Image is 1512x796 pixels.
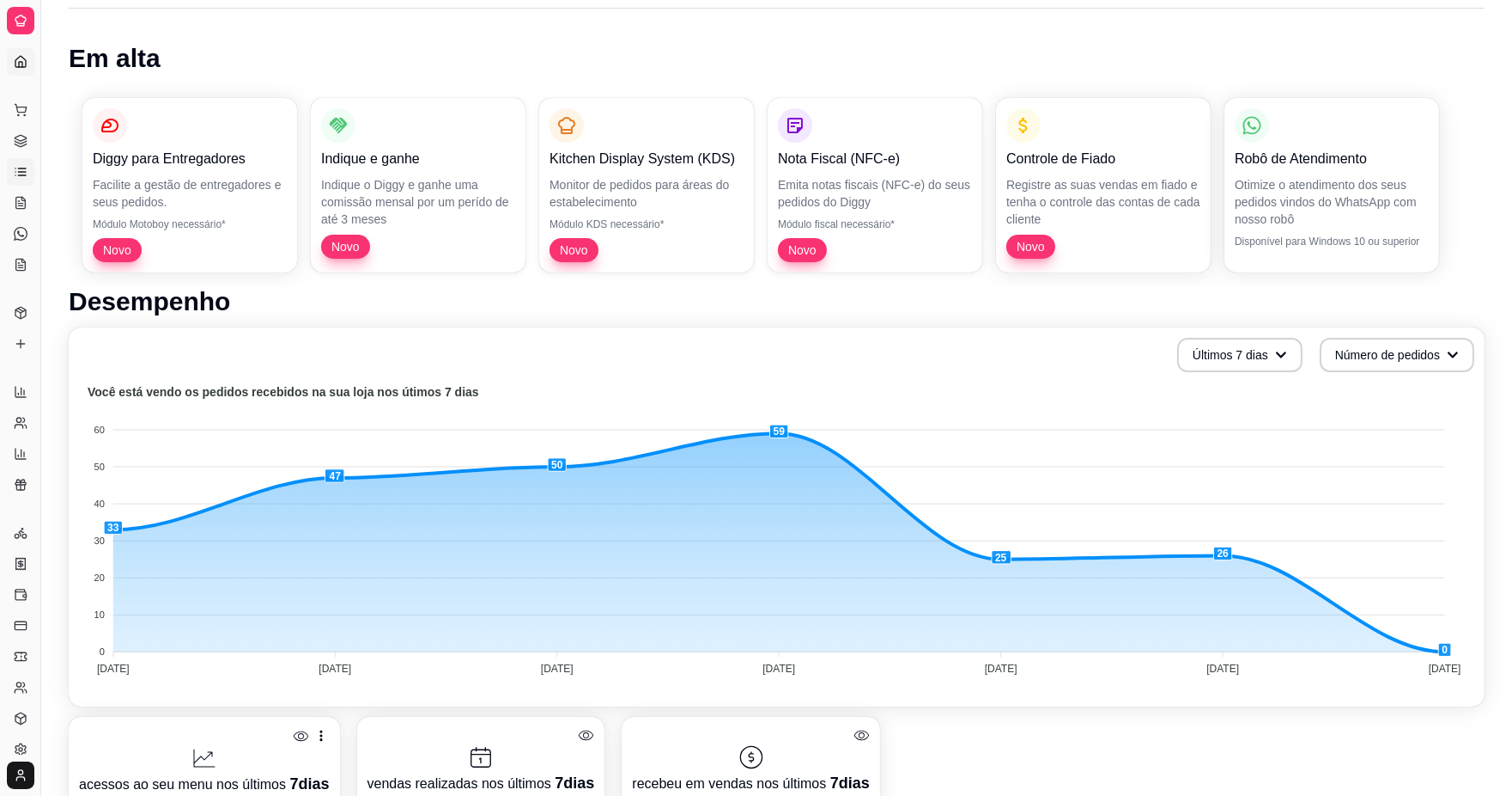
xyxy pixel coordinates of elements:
p: Indique e ganhe [321,149,515,169]
span: 7 dias [289,775,329,793]
span: Novo [325,238,367,255]
tspan: [DATE] [541,663,574,675]
text: Você está vendo os pedidos recebidos na sua loja nos útimos 7 dias [88,386,479,400]
p: Controle de Fiado [1006,149,1200,169]
p: Módulo Motoboy necessário* [93,217,287,231]
button: Número de pedidos [1320,338,1474,372]
p: recebeu em vendas nos últimos [632,771,869,795]
tspan: 30 [94,536,105,546]
p: acessos ao seu menu nos últimos [79,772,330,796]
span: Novo [1010,238,1052,255]
p: Monitor de pedidos para áreas do estabelecimento [550,176,744,211]
p: Módulo fiscal necessário* [778,217,972,231]
p: Módulo KDS necessário* [550,217,744,231]
tspan: 50 [94,462,105,472]
p: Nota Fiscal (NFC-e) [778,149,972,169]
tspan: [DATE] [985,663,1017,675]
p: Otimize o atendimento dos seus pedidos vindos do WhatsApp com nosso robô [1235,176,1429,228]
p: Indique o Diggy e ganhe uma comissão mensal por um perído de até 3 meses [321,176,515,228]
button: Nota Fiscal (NFC-e)Emita notas fiscais (NFC-e) do seus pedidos do DiggyMódulo fiscal necessário*Novo [768,98,982,272]
span: Novo [553,242,595,259]
p: Facilite a gestão de entregadores e seus pedidos. [93,176,287,211]
tspan: 20 [94,573,105,583]
tspan: 60 [94,425,105,435]
span: Novo [781,242,823,259]
p: Emita notas fiscais (NFC-e) do seus pedidos do Diggy [778,176,972,211]
tspan: 0 [100,646,105,657]
p: Kitchen Display System (KDS) [550,149,744,169]
p: Diggy para Entregadores [93,149,287,169]
p: vendas realizadas nos últimos [367,771,595,795]
button: Kitchen Display System (KDS)Monitor de pedidos para áreas do estabelecimentoMódulo KDS necessário... [539,98,754,272]
tspan: [DATE] [319,663,351,675]
tspan: [DATE] [97,663,130,675]
tspan: 10 [94,609,105,620]
span: 7 dias [555,775,594,792]
p: Robô de Atendimento [1235,149,1429,169]
h1: Em alta [69,43,1485,74]
p: Disponível para Windows 10 ou superior [1235,235,1429,248]
span: Novo [96,242,138,259]
tspan: [DATE] [1429,663,1461,675]
button: Robô de AtendimentoOtimize o atendimento dos seus pedidos vindos do WhatsApp com nosso robôDispon... [1224,98,1439,272]
span: 7 dias [830,775,870,792]
h1: Desempenho [69,286,1485,317]
tspan: [DATE] [1206,663,1239,675]
button: Controle de FiadoRegistre as suas vendas em fiado e tenha o controle das contas de cada clienteNovo [996,98,1211,272]
button: Indique e ganheIndique o Diggy e ganhe uma comissão mensal por um perído de até 3 mesesNovo [311,98,525,272]
tspan: 40 [94,499,105,509]
button: Diggy para EntregadoresFacilite a gestão de entregadores e seus pedidos.Módulo Motoboy necessário... [82,98,297,272]
tspan: [DATE] [762,663,795,675]
button: Últimos 7 dias [1177,338,1303,372]
p: Registre as suas vendas em fiado e tenha o controle das contas de cada cliente [1006,176,1200,228]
